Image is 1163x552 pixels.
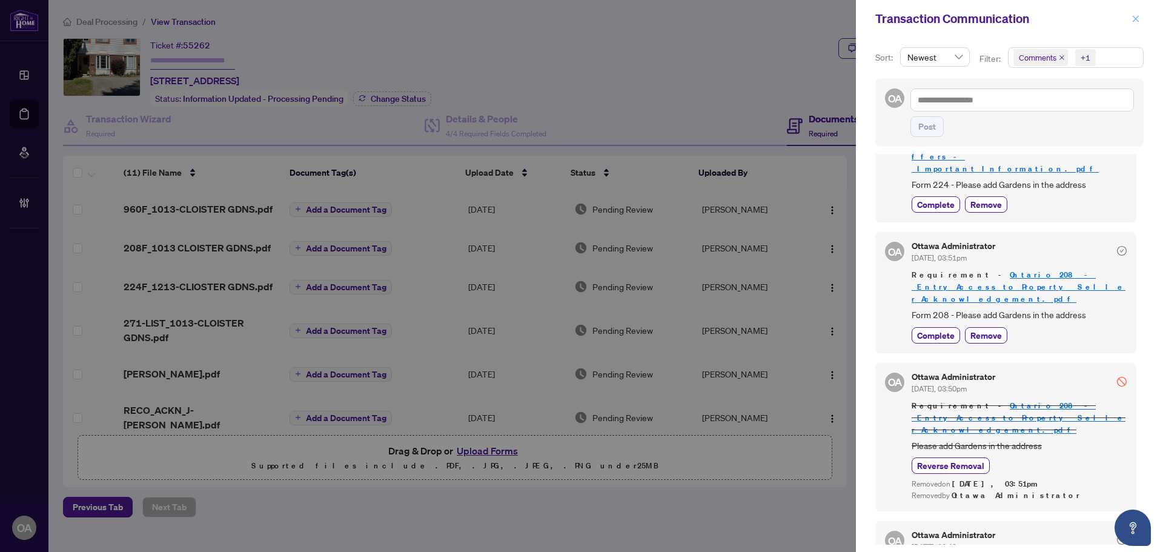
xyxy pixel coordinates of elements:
[887,532,902,548] span: OA
[979,52,1002,65] p: Filter:
[912,531,995,539] h5: Ottawa Administrator
[912,490,1127,502] div: Removed by
[1117,535,1127,545] span: check-circle
[952,479,1039,489] span: [DATE], 03:51pm
[887,90,902,107] span: OA
[912,178,1127,191] span: Form 224 - Please add Gardens in the address
[912,127,1127,174] a: Ontario_224_-_Sellers_Direction_re__Property_Offers_-_Important_Information.pdf
[912,457,990,474] button: Reverse Removal
[1081,52,1090,64] div: +1
[970,329,1002,342] span: Remove
[912,242,995,250] h5: Ottawa Administrator
[917,329,955,342] span: Complete
[952,490,1081,500] span: Ottawa Administrator
[887,244,902,260] span: OA
[887,374,902,390] span: OA
[912,253,967,262] span: [DATE], 03:51pm
[970,198,1002,211] span: Remove
[912,270,1125,304] a: Ontario_208_-_Entry_Access_to_Property__Seller_Acknowledgement.pdf
[912,327,960,344] button: Complete
[917,198,955,211] span: Complete
[912,384,967,393] span: [DATE], 03:50pm
[912,269,1127,305] span: Requirement -
[912,479,1127,490] div: Removed on
[1117,377,1127,387] span: stop
[1117,246,1127,256] span: check-circle
[912,373,995,381] h5: Ottawa Administrator
[965,196,1007,213] button: Remove
[1115,510,1151,546] button: Open asap
[912,401,1125,435] a: Ontario_208_-_Entry_Access_to_Property__Seller_Acknowledgement.pdf
[875,51,895,64] p: Sort:
[875,10,1128,28] div: Transaction Communication
[1013,49,1068,66] span: Comments
[965,327,1007,344] button: Remove
[912,439,1127,453] span: Please add Gardens in the address
[912,400,1127,436] span: Requirement -
[1132,15,1140,23] span: close
[917,459,984,472] span: Reverse Removal
[1019,52,1056,64] span: Comments
[1059,55,1065,61] span: close
[912,308,1127,322] span: Form 208 - Please add Gardens in the address
[907,48,963,66] span: Newest
[910,116,944,137] button: Post
[912,196,960,213] button: Complete
[912,542,967,551] span: [DATE], 03:49pm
